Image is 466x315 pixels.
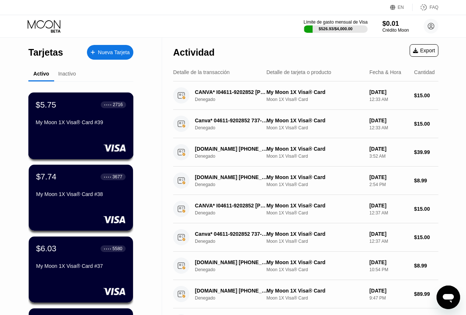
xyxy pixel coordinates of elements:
div: $526.93 / $4,000.00 [319,27,353,31]
div: Canva* 04611-9202852 737-2853388 USDenegadoMy Moon 1X Visa® CardMoon 1X Visa® Card[DATE]12:33 AM$... [173,110,438,138]
div: Detalle de la transacción [173,69,230,75]
div: 12:33 AM [369,125,408,130]
div: My Moon 1X Visa® Card [266,259,364,265]
div: Nueva Tarjeta [98,49,130,56]
div: Moon 1X Visa® Card [266,182,364,187]
div: [DATE] [369,118,408,123]
div: ● ● ● ● [104,176,111,178]
div: $5.75● ● ● ●2716My Moon 1X Visa® Card #39 [29,93,133,159]
div: [DOMAIN_NAME] [PHONE_NUMBER] HK [195,174,268,180]
div: My Moon 1X Visa® Card [266,118,364,123]
div: ● ● ● ● [104,248,111,250]
div: ● ● ● ● [104,104,112,106]
div: Activo [34,71,49,77]
div: Cantidad [414,69,435,75]
div: 2716 [113,102,123,107]
div: CANVA* I04611-9202852 [PHONE_NUMBER] US [195,203,268,209]
iframe: Botón para iniciar la ventana de mensajería [437,286,460,309]
div: FAQ [413,4,438,11]
div: $5.75 [36,100,56,109]
div: Moon 1X Visa® Card [266,267,364,272]
div: Moon 1X Visa® Card [266,125,364,130]
div: $15.00 [414,121,438,127]
div: Denegado [195,267,273,272]
div: $89.99 [414,291,438,297]
div: [DATE] [369,203,408,209]
div: $0.01Crédito Moon [382,20,409,33]
div: My Moon 1X Visa® Card [266,146,364,152]
div: 10:54 PM [369,267,408,272]
div: [DOMAIN_NAME] [PHONE_NUMBER] HKDenegadoMy Moon 1X Visa® CardMoon 1X Visa® Card[DATE]2:54 PM$8.99 [173,167,438,195]
div: $0.01 [382,20,409,28]
div: CANVA* I04611-9202852 [PHONE_NUMBER] US [195,89,268,95]
div: $7.74● ● ● ●3677My Moon 1X Visa® Card #38 [29,165,133,231]
div: Actividad [173,47,215,58]
div: FAQ [430,5,438,10]
div: Canva* 04611-9202852 737-2853388 US [195,231,268,237]
div: EN [390,4,413,11]
div: [DOMAIN_NAME] [PHONE_NUMBER] HKDenegadoMy Moon 1X Visa® CardMoon 1X Visa® Card[DATE]3:52 AM$39.99 [173,138,438,167]
div: 12:33 AM [369,97,408,102]
div: [DATE] [369,288,408,294]
div: $6.03● ● ● ●5580My Moon 1X Visa® Card #37 [29,237,133,302]
div: My Moon 1X Visa® Card [266,288,364,294]
div: [DOMAIN_NAME] [PHONE_NUMBER] HK [195,146,268,152]
div: $8.99 [414,263,438,269]
div: [DOMAIN_NAME] [PHONE_NUMBER] HK [195,259,268,265]
div: My Moon 1X Visa® Card [266,174,364,180]
div: Denegado [195,125,273,130]
div: Moon 1X Visa® Card [266,210,364,216]
div: Denegado [195,210,273,216]
div: CANVA* I04611-9202852 [PHONE_NUMBER] USDenegadoMy Moon 1X Visa® CardMoon 1X Visa® Card[DATE]12:37... [173,195,438,223]
div: Denegado [195,97,273,102]
div: 3:52 AM [369,154,408,159]
div: Inactivo [58,71,76,77]
div: Límite de gasto mensual de Visa [304,20,368,25]
div: Moon 1X Visa® Card [266,154,364,159]
div: Denegado [195,182,273,187]
div: My Moon 1X Visa® Card [266,203,364,209]
div: [DATE] [369,146,408,152]
div: [DATE] [369,174,408,180]
div: Denegado [195,154,273,159]
div: CANVA* I04611-9202852 [PHONE_NUMBER] USDenegadoMy Moon 1X Visa® CardMoon 1X Visa® Card[DATE]12:33... [173,81,438,110]
div: $15.00 [414,206,438,212]
div: My Moon 1X Visa® Card #39 [36,119,126,125]
div: $7.74 [36,172,56,182]
div: Detalle de tarjeta o producto [266,69,331,75]
div: My Moon 1X Visa® Card [266,231,364,237]
div: 9:47 PM [369,295,408,301]
div: $39.99 [414,149,438,155]
div: 3677 [112,174,122,179]
div: Denegado [195,239,273,244]
div: $8.99 [414,178,438,183]
div: 2:54 PM [369,182,408,187]
div: Moon 1X Visa® Card [266,239,364,244]
div: [DATE] [369,259,408,265]
div: $6.03 [36,244,56,253]
div: 5580 [112,246,122,251]
div: Crédito Moon [382,28,409,33]
div: Canva* 04611-9202852 737-2853388 US [195,118,268,123]
div: My Moon 1X Visa® Card #37 [36,263,126,269]
div: [DOMAIN_NAME] [PHONE_NUMBER] HKDenegadoMy Moon 1X Visa® CardMoon 1X Visa® Card[DATE]9:47 PM$89.99 [173,280,438,308]
div: Export [413,48,435,53]
div: My Moon 1X Visa® Card #38 [36,191,126,197]
div: [DATE] [369,89,408,95]
div: $15.00 [414,234,438,240]
div: 12:37 AM [369,239,408,244]
div: $15.00 [414,92,438,98]
div: My Moon 1X Visa® Card [266,89,364,95]
div: [DOMAIN_NAME] [PHONE_NUMBER] HK [195,288,268,294]
div: [DATE] [369,231,408,237]
div: 12:37 AM [369,210,408,216]
div: Nueva Tarjeta [87,45,133,60]
div: Denegado [195,295,273,301]
div: Límite de gasto mensual de Visa$526.93/$4,000.00 [304,20,368,33]
div: EN [398,5,404,10]
div: Fecha & Hora [369,69,401,75]
div: [DOMAIN_NAME] [PHONE_NUMBER] HKDenegadoMy Moon 1X Visa® CardMoon 1X Visa® Card[DATE]10:54 PM$8.99 [173,252,438,280]
div: Moon 1X Visa® Card [266,97,364,102]
div: Tarjetas [28,47,63,58]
